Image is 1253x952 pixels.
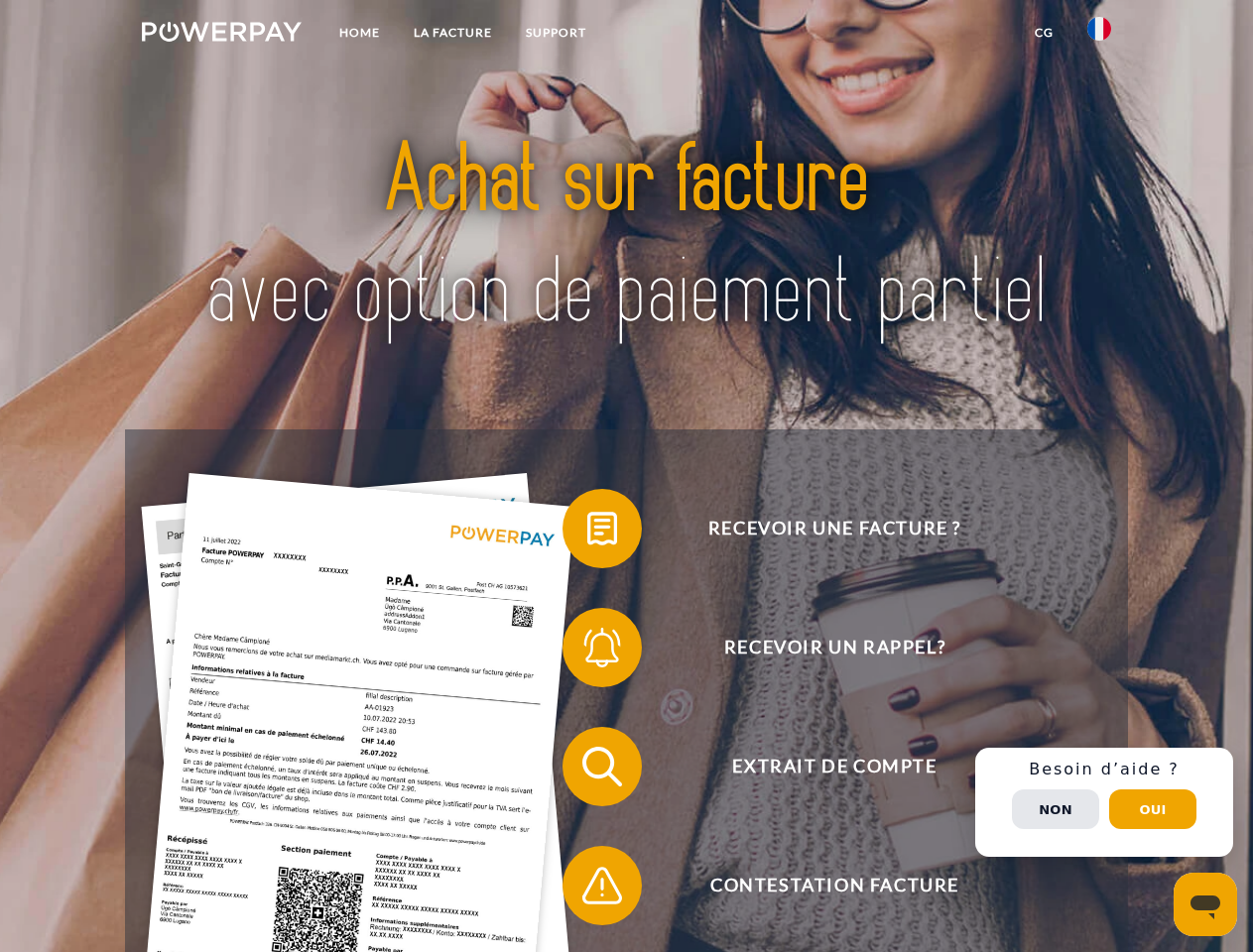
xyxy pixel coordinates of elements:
img: fr [1087,17,1111,41]
span: Recevoir une facture ? [591,489,1077,568]
img: qb_search.svg [577,742,627,791]
a: Support [509,15,603,51]
img: qb_warning.svg [577,861,627,910]
span: Recevoir un rappel? [591,608,1077,687]
button: Contestation Facture [563,846,1078,925]
button: Oui [1109,789,1196,829]
span: Extrait de compte [591,727,1077,806]
img: qb_bell.svg [577,623,627,672]
a: Home [322,15,397,51]
h3: Besoin d’aide ? [987,760,1221,779]
iframe: Bouton de lancement de la fenêtre de messagerie [1174,873,1237,936]
button: Recevoir une facture ? [563,489,1078,568]
a: LA FACTURE [397,15,509,51]
button: Extrait de compte [563,727,1078,806]
img: qb_bill.svg [577,504,627,553]
img: title-powerpay_fr.svg [189,95,1064,380]
button: Recevoir un rappel? [563,608,1078,687]
img: logo-powerpay-white.svg [142,22,302,42]
a: CG [1018,15,1070,51]
span: Contestation Facture [591,846,1077,925]
button: Non [1012,789,1099,829]
div: Schnellhilfe [975,748,1233,857]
